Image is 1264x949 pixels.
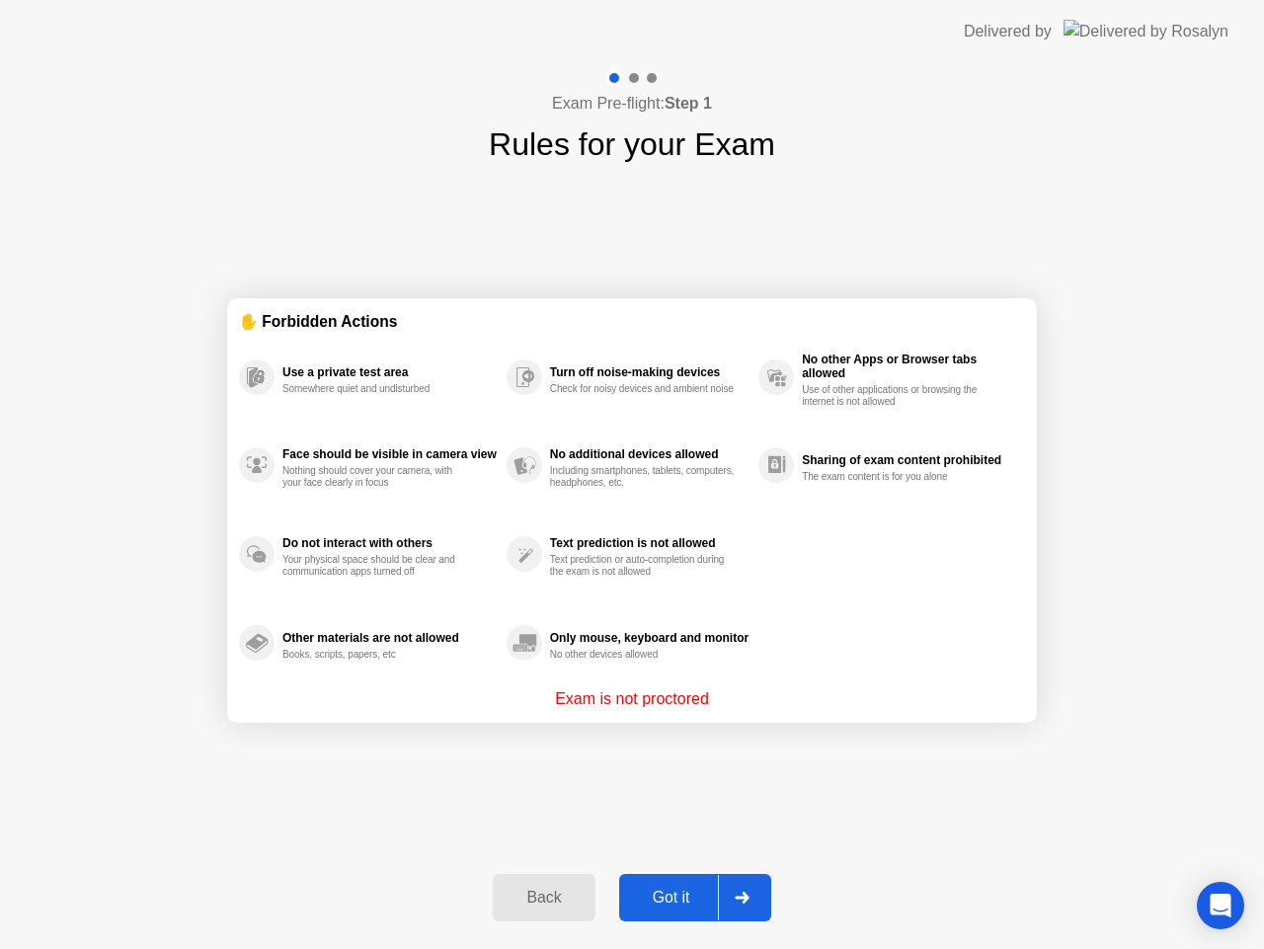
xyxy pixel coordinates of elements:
[802,471,988,483] div: The exam content is for you alone
[802,453,1015,467] div: Sharing of exam content prohibited
[550,631,749,645] div: Only mouse, keyboard and monitor
[550,365,749,379] div: Turn off noise-making devices
[282,554,469,578] div: Your physical space should be clear and communication apps turned off
[665,95,712,112] b: Step 1
[282,383,469,395] div: Somewhere quiet and undisturbed
[802,353,1015,380] div: No other Apps or Browser tabs allowed
[282,536,497,550] div: Do not interact with others
[555,687,709,711] p: Exam is not proctored
[550,447,749,461] div: No additional devices allowed
[550,649,737,661] div: No other devices allowed
[1064,20,1228,42] img: Delivered by Rosalyn
[493,874,594,921] button: Back
[550,554,737,578] div: Text prediction or auto-completion during the exam is not allowed
[282,631,497,645] div: Other materials are not allowed
[625,889,718,907] div: Got it
[239,310,1025,333] div: ✋ Forbidden Actions
[552,92,712,116] h4: Exam Pre-flight:
[1197,882,1244,929] div: Open Intercom Messenger
[499,889,589,907] div: Back
[282,365,497,379] div: Use a private test area
[964,20,1052,43] div: Delivered by
[550,536,749,550] div: Text prediction is not allowed
[802,384,988,408] div: Use of other applications or browsing the internet is not allowed
[282,465,469,489] div: Nothing should cover your camera, with your face clearly in focus
[550,465,737,489] div: Including smartphones, tablets, computers, headphones, etc.
[489,120,775,168] h1: Rules for your Exam
[282,649,469,661] div: Books, scripts, papers, etc
[550,383,737,395] div: Check for noisy devices and ambient noise
[282,447,497,461] div: Face should be visible in camera view
[619,874,771,921] button: Got it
